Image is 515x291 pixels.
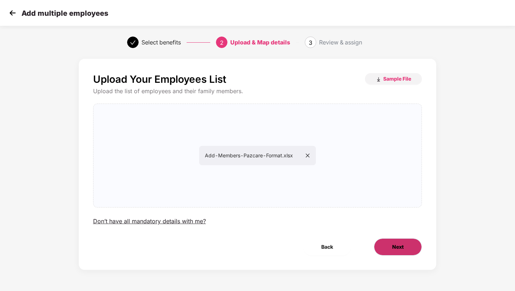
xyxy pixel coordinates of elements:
[93,218,206,225] div: Don’t have all mandatory details with me?
[365,73,422,85] button: Sample File
[130,40,136,46] span: check
[93,104,422,207] span: Add-Members-Pazcare-Format.xlsx close
[205,152,310,158] span: Add-Members-Pazcare-Format.xlsx
[303,238,351,256] button: Back
[392,243,404,251] span: Next
[321,243,333,251] span: Back
[7,8,18,18] img: svg+xml;base64,PHN2ZyB4bWxucz0iaHR0cDovL3d3dy53My5vcmcvMjAwMC9zdmciIHdpZHRoPSIzMCIgaGVpZ2h0PSIzMC...
[374,238,422,256] button: Next
[319,37,362,48] div: Review & assign
[383,75,411,82] span: Sample File
[93,73,226,85] p: Upload Your Employees List
[309,39,312,46] span: 3
[93,87,422,95] div: Upload the list of employees and their family members.
[376,77,381,82] img: download_icon
[305,153,310,158] span: close
[220,39,223,46] span: 2
[141,37,181,48] div: Select benefits
[21,9,108,18] p: Add multiple employees
[230,37,290,48] div: Upload & Map details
